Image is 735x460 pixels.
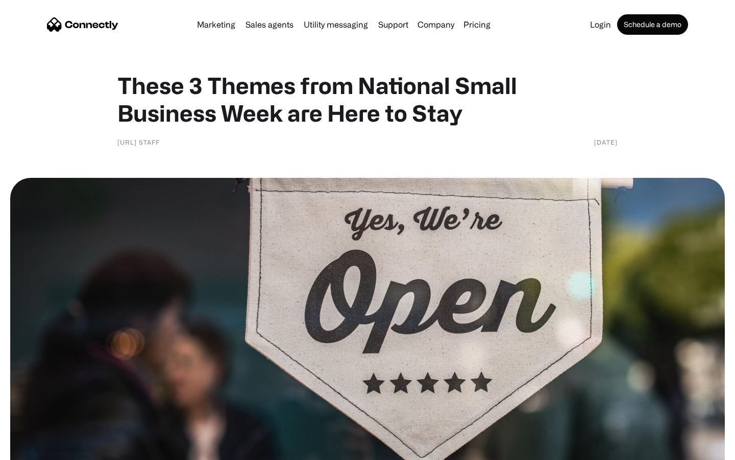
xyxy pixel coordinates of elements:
[586,20,615,29] a: Login
[20,442,61,456] ul: Language list
[594,137,618,147] div: [DATE]
[47,17,118,32] a: home
[414,17,457,32] div: Company
[459,20,495,29] a: Pricing
[418,17,454,32] div: Company
[117,72,618,127] h1: These 3 Themes from National Small Business Week are Here to Stay
[10,442,61,456] aside: Language selected: English
[617,14,688,35] a: Schedule a demo
[374,20,412,29] a: Support
[193,20,239,29] a: Marketing
[300,20,372,29] a: Utility messaging
[241,20,298,29] a: Sales agents
[117,137,160,147] div: [URL] Staff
